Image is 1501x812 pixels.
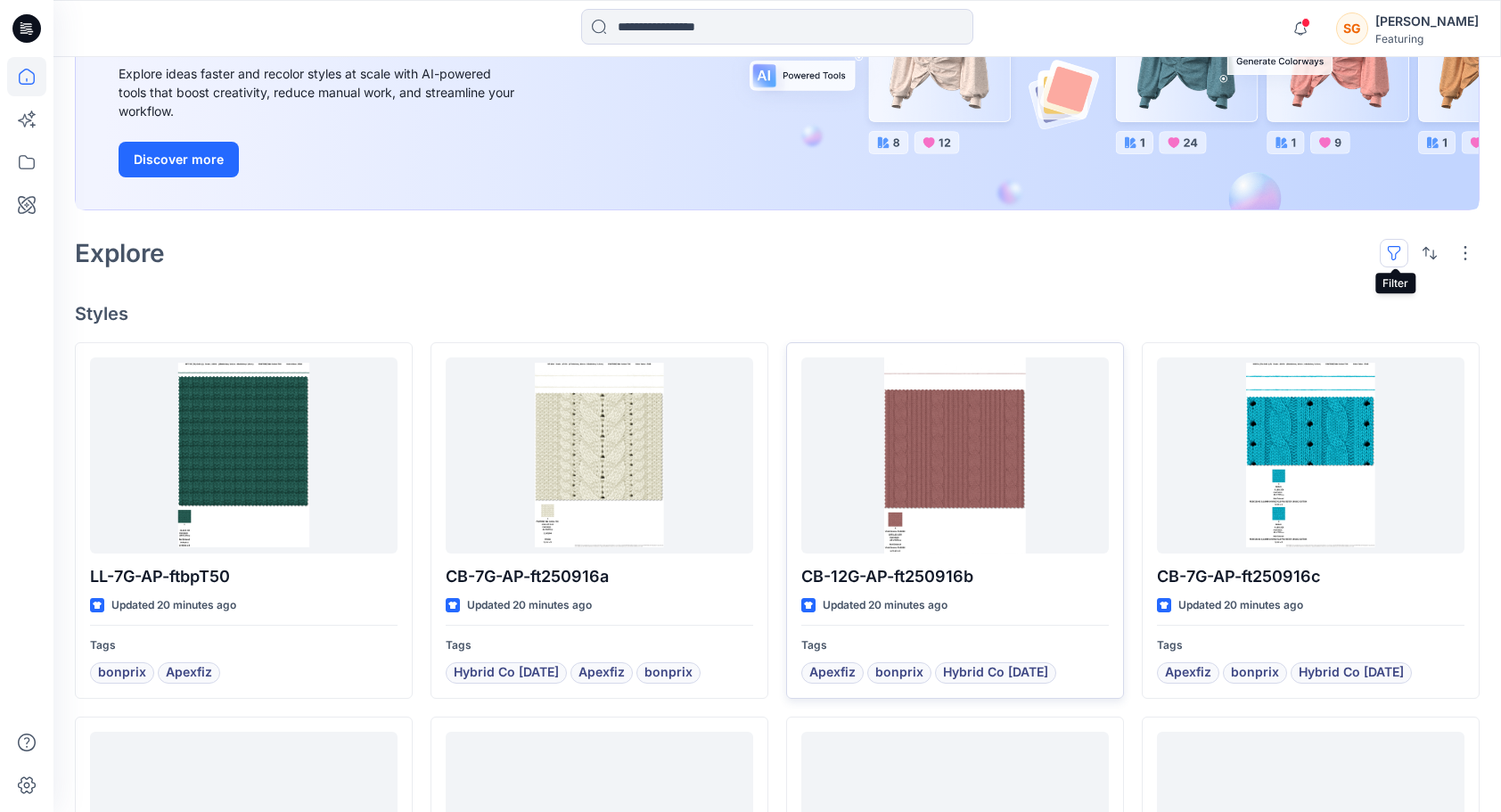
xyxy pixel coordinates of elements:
[446,357,753,554] a: CB-7G-AP-ft250916a
[75,239,165,267] h2: Explore
[1375,32,1479,45] div: Featuring
[1231,662,1279,684] span: bonprix
[111,596,236,615] p: Updated 20 minutes ago
[1157,636,1464,655] p: Tags
[801,564,1109,589] p: CB-12G-AP-ft250916b
[1157,564,1464,589] p: CB-7G-AP-ft250916c
[90,636,398,655] p: Tags
[823,596,947,615] p: Updated 20 minutes ago
[119,64,520,120] div: Explore ideas faster and recolor styles at scale with AI-powered tools that boost creativity, red...
[578,662,625,684] span: Apexfiz
[875,662,923,684] span: bonprix
[644,662,693,684] span: bonprix
[467,596,592,615] p: Updated 20 minutes ago
[166,662,212,684] span: Apexfiz
[1165,662,1211,684] span: Apexfiz
[454,662,559,684] span: Hybrid Co [DATE]
[90,564,398,589] p: LL-7G-AP-ftbpT50
[98,662,146,684] span: bonprix
[1299,662,1404,684] span: Hybrid Co [DATE]
[1336,12,1368,45] div: SG
[801,636,1109,655] p: Tags
[90,357,398,554] a: LL-7G-AP-ftbpT50
[119,142,520,177] a: Discover more
[119,142,239,177] button: Discover more
[446,636,753,655] p: Tags
[1178,596,1303,615] p: Updated 20 minutes ago
[1375,11,1479,32] div: [PERSON_NAME]
[801,357,1109,554] a: CB-12G-AP-ft250916b
[1157,357,1464,554] a: CB-7G-AP-ft250916c
[809,662,856,684] span: Apexfiz
[75,303,1480,324] h4: Styles
[943,662,1048,684] span: Hybrid Co [DATE]
[446,564,753,589] p: CB-7G-AP-ft250916a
